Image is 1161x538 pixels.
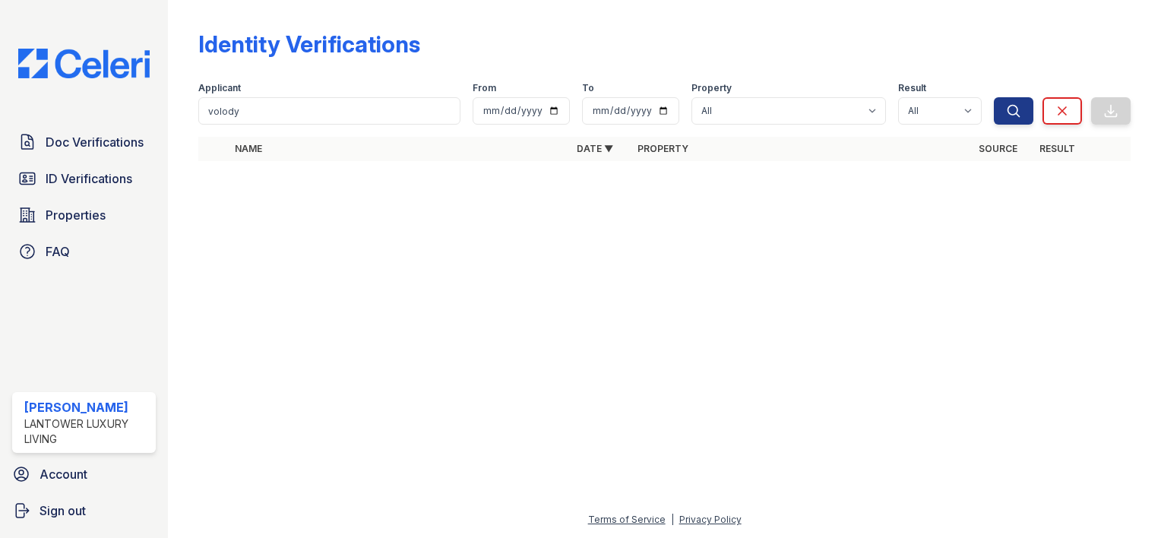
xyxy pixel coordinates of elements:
a: Doc Verifications [12,127,156,157]
a: Sign out [6,495,162,526]
span: Sign out [40,502,86,520]
a: Terms of Service [588,514,666,525]
div: Identity Verifications [198,30,420,58]
span: Account [40,465,87,483]
a: Result [1039,143,1075,154]
span: FAQ [46,242,70,261]
a: Name [235,143,262,154]
div: Lantower Luxury Living [24,416,150,447]
label: To [582,82,594,94]
img: CE_Logo_Blue-a8612792a0a2168367f1c8372b55b34899dd931a85d93a1a3d3e32e68fde9ad4.png [6,49,162,78]
a: ID Verifications [12,163,156,194]
div: [PERSON_NAME] [24,398,150,416]
div: | [671,514,674,525]
a: FAQ [12,236,156,267]
a: Account [6,459,162,489]
span: ID Verifications [46,169,132,188]
a: Properties [12,200,156,230]
a: Privacy Policy [679,514,742,525]
span: Doc Verifications [46,133,144,151]
a: Property [637,143,688,154]
input: Search by name or phone number [198,97,460,125]
label: From [473,82,496,94]
label: Result [898,82,926,94]
a: Date ▼ [577,143,613,154]
label: Property [691,82,732,94]
span: Properties [46,206,106,224]
a: Source [979,143,1017,154]
label: Applicant [198,82,241,94]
